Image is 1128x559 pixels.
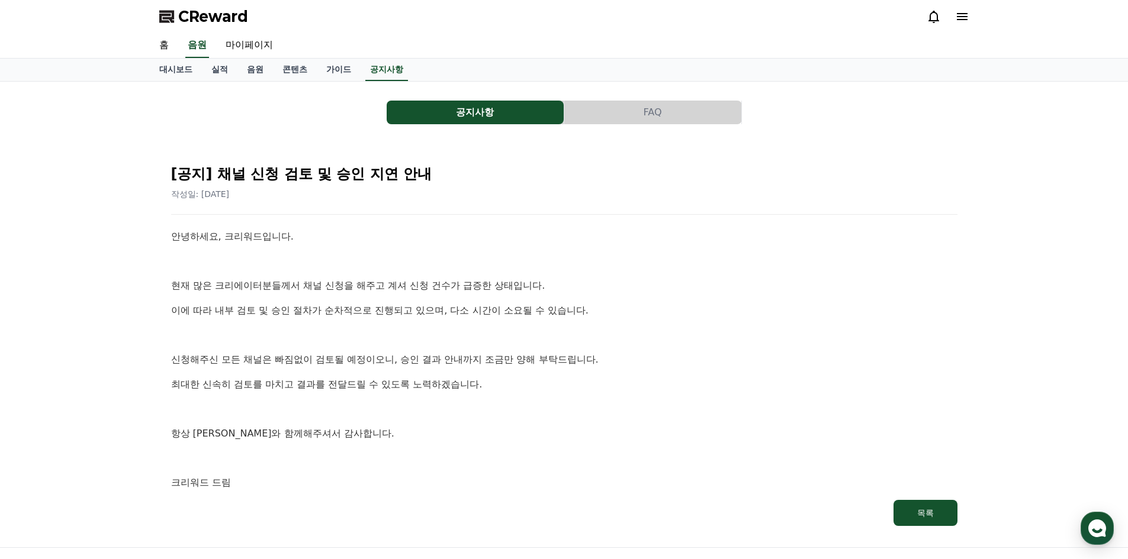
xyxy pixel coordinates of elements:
a: 가이드 [317,59,361,81]
a: 음원 [185,33,209,58]
span: 홈 [37,393,44,402]
span: 설정 [183,393,197,402]
a: 실적 [202,59,237,81]
span: 대화 [108,393,123,403]
h2: [공지] 채널 신청 검토 및 승인 지연 안내 [171,164,957,183]
p: 신청해주신 모든 채널은 빠짐없이 검토될 예정이오니, 승인 결과 안내까지 조금만 양해 부탁드립니다. [171,352,957,367]
span: 작성일: [DATE] [171,189,230,199]
a: 홈 [150,33,178,58]
a: 마이페이지 [216,33,282,58]
a: 홈 [4,375,78,405]
span: CReward [178,7,248,26]
a: 콘텐츠 [273,59,317,81]
p: 안녕하세요, 크리워드입니다. [171,229,957,244]
button: 공지사항 [387,101,564,124]
button: 목록 [894,500,957,526]
a: 공지사항 [365,59,408,81]
a: 설정 [153,375,227,405]
a: 대화 [78,375,153,405]
p: 크리워드 드림 [171,475,957,490]
p: 이에 따라 내부 검토 및 승인 절차가 순차적으로 진행되고 있으며, 다소 시간이 소요될 수 있습니다. [171,303,957,318]
p: 항상 [PERSON_NAME]와 함께해주셔서 감사합니다. [171,426,957,441]
p: 최대한 신속히 검토를 마치고 결과를 전달드릴 수 있도록 노력하겠습니다. [171,377,957,392]
button: FAQ [564,101,741,124]
a: 목록 [171,500,957,526]
a: FAQ [564,101,742,124]
a: 대시보드 [150,59,202,81]
a: CReward [159,7,248,26]
p: 현재 많은 크리에이터분들께서 채널 신청을 해주고 계셔 신청 건수가 급증한 상태입니다. [171,278,957,293]
a: 음원 [237,59,273,81]
div: 목록 [917,507,934,519]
